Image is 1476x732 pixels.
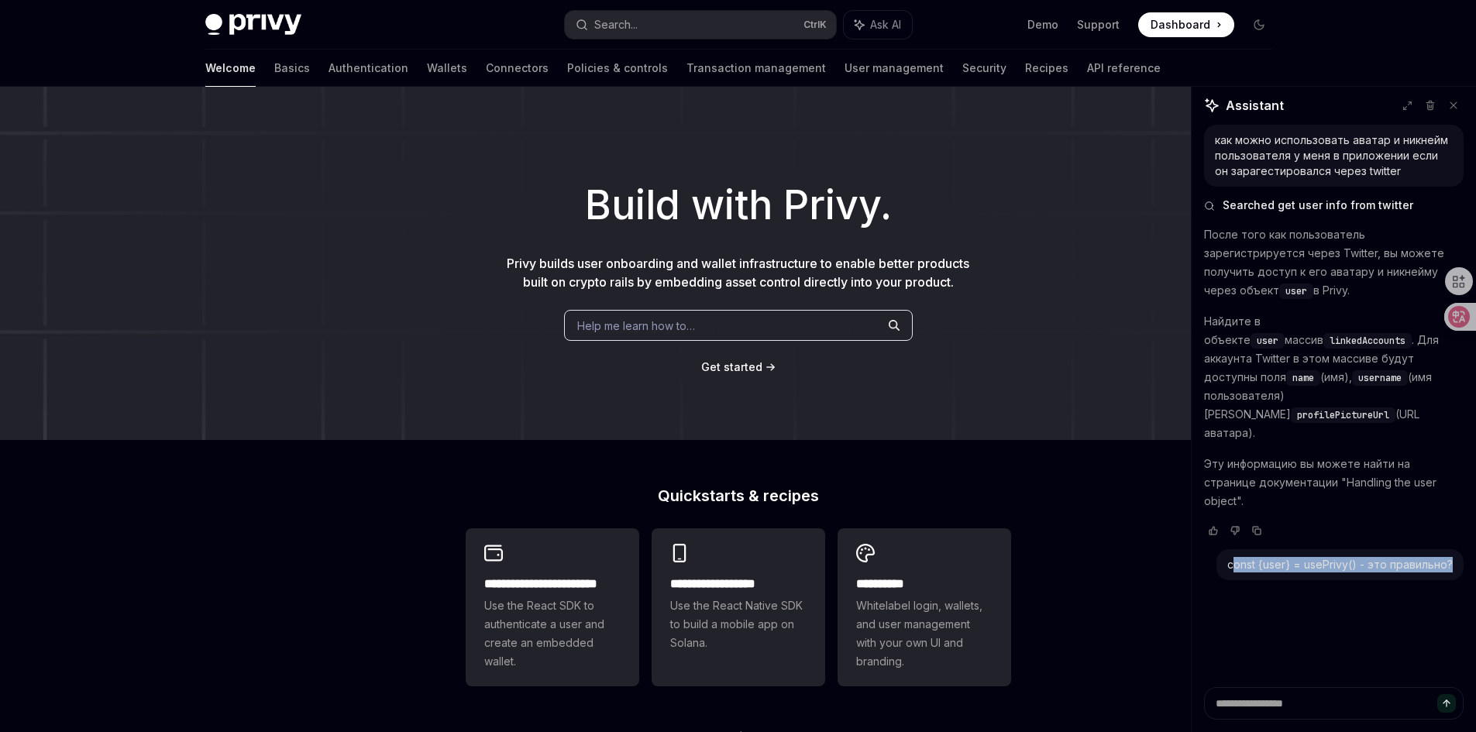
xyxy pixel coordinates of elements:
[1223,198,1413,213] span: Searched get user info from twitter
[466,488,1011,503] h2: Quickstarts & recipes
[594,15,638,34] div: Search...
[845,50,944,87] a: User management
[1227,557,1453,572] div: const {user} = usePrivy() - это правильно?
[507,256,969,290] span: Privy builds user onboarding and wallet infrastructure to enable better products built on crypto ...
[427,50,467,87] a: Wallets
[838,528,1011,686] a: **** *****Whitelabel login, wallets, and user management with your own UI and branding.
[1437,694,1456,713] button: Send message
[1025,50,1068,87] a: Recipes
[1247,12,1271,37] button: Toggle dark mode
[1330,335,1405,347] span: linkedAccounts
[1151,17,1210,33] span: Dashboard
[870,17,901,33] span: Ask AI
[329,50,408,87] a: Authentication
[205,14,301,36] img: dark logo
[1297,409,1389,421] span: profilePictureUrl
[1204,455,1464,510] p: Эту информацию вы можете найти на странице документации "Handling the user object".
[652,528,825,686] a: **** **** **** ***Use the React Native SDK to build a mobile app on Solana.
[856,596,993,671] span: Whitelabel login, wallets, and user management with your own UI and branding.
[1204,312,1464,442] p: Найдите в объекте массив . Для аккаунта Twitter в этом массиве будут доступны поля (имя), (имя по...
[1138,12,1234,37] a: Dashboard
[1215,132,1453,179] div: как можно использовать аватар и никнейм пользователя у меня в приложении если он зарагестировался...
[1292,372,1314,384] span: name
[25,175,1451,235] h1: Build with Privy.
[1204,198,1464,213] button: Searched get user info from twitter
[1358,372,1402,384] span: username
[701,360,762,373] span: Get started
[1027,17,1058,33] a: Demo
[486,50,549,87] a: Connectors
[567,50,668,87] a: Policies & controls
[1285,285,1307,297] span: user
[1087,50,1161,87] a: API reference
[1257,335,1278,347] span: user
[803,19,827,31] span: Ctrl K
[274,50,310,87] a: Basics
[577,318,695,334] span: Help me learn how to…
[844,11,912,39] button: Ask AI
[701,359,762,375] a: Get started
[686,50,826,87] a: Transaction management
[670,596,807,652] span: Use the React Native SDK to build a mobile app on Solana.
[205,50,256,87] a: Welcome
[1226,96,1284,115] span: Assistant
[565,11,836,39] button: Search...CtrlK
[484,596,621,671] span: Use the React SDK to authenticate a user and create an embedded wallet.
[1204,225,1464,300] p: После того как пользователь зарегистрируется через Twitter, вы можете получить доступ к его авата...
[1077,17,1120,33] a: Support
[962,50,1006,87] a: Security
